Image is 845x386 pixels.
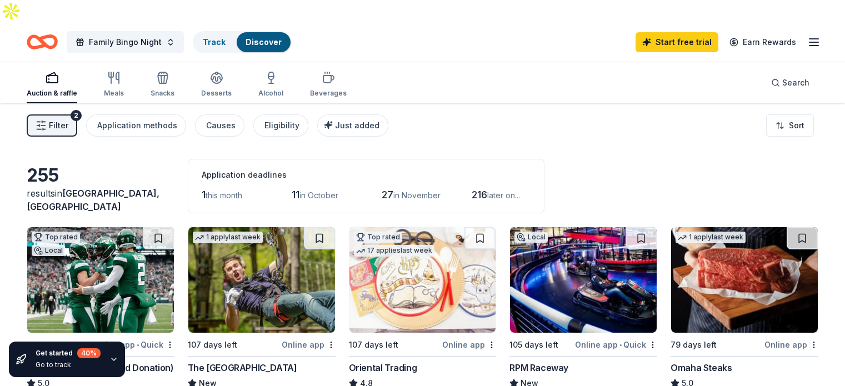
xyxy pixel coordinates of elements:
[764,338,818,352] div: Online app
[86,114,186,137] button: Application methods
[151,89,174,98] div: Snacks
[349,338,398,352] div: 107 days left
[310,89,347,98] div: Beverages
[472,189,487,200] span: 216
[193,31,292,53] button: TrackDiscover
[782,76,809,89] span: Search
[382,189,393,200] span: 27
[77,348,101,358] div: 40 %
[575,338,657,352] div: Online app Quick
[299,191,338,200] span: in October
[762,72,818,94] button: Search
[723,32,803,52] a: Earn Rewards
[104,89,124,98] div: Meals
[71,110,82,121] div: 2
[151,67,174,103] button: Snacks
[202,168,531,182] div: Application deadlines
[36,360,101,369] div: Go to track
[671,227,818,333] img: Image for Omaha Steaks
[636,32,718,52] a: Start free trial
[27,29,58,55] a: Home
[349,227,496,333] img: Image for Oriental Trading
[27,188,159,212] span: [GEOGRAPHIC_DATA], [GEOGRAPHIC_DATA]
[671,361,732,374] div: Omaha Steaks
[442,338,496,352] div: Online app
[206,191,242,200] span: this month
[258,67,283,103] button: Alcohol
[671,338,717,352] div: 79 days left
[317,114,388,137] button: Just added
[27,114,77,137] button: Filter2
[188,361,297,374] div: The [GEOGRAPHIC_DATA]
[510,227,657,333] img: Image for RPM Raceway
[201,67,232,103] button: Desserts
[789,119,804,132] span: Sort
[97,119,177,132] div: Application methods
[36,348,101,358] div: Get started
[193,232,263,243] div: 1 apply last week
[354,245,434,257] div: 17 applies last week
[335,121,379,130] span: Just added
[32,232,80,243] div: Top rated
[310,67,347,103] button: Beverages
[188,338,237,352] div: 107 days left
[282,338,336,352] div: Online app
[292,189,299,200] span: 11
[258,89,283,98] div: Alcohol
[354,232,402,243] div: Top rated
[509,361,568,374] div: RPM Raceway
[509,338,558,352] div: 105 days left
[67,31,184,53] button: Family Bingo Night
[27,164,174,187] div: 255
[514,232,548,243] div: Local
[619,340,622,349] span: •
[264,119,299,132] div: Eligibility
[766,114,814,137] button: Sort
[349,361,417,374] div: Oriental Trading
[487,191,520,200] span: later on...
[203,37,226,47] a: Track
[27,227,174,333] img: Image for New York Jets (In-Kind Donation)
[27,187,174,213] div: results
[188,227,335,333] img: Image for The Adventure Park
[104,67,124,103] button: Meals
[49,119,68,132] span: Filter
[32,245,65,256] div: Local
[393,191,441,200] span: in November
[89,36,162,49] span: Family Bingo Night
[27,89,77,98] div: Auction & raffle
[195,114,244,137] button: Causes
[246,37,282,47] a: Discover
[676,232,746,243] div: 1 apply last week
[27,188,159,212] span: in
[253,114,308,137] button: Eligibility
[206,119,236,132] div: Causes
[202,189,206,200] span: 1
[27,67,77,103] button: Auction & raffle
[201,89,232,98] div: Desserts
